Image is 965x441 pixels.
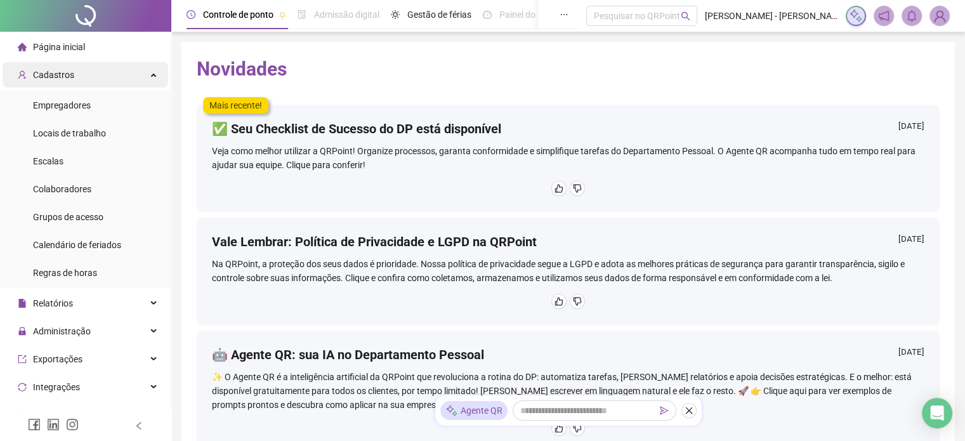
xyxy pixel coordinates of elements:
[314,10,379,20] span: Admissão digital
[18,383,27,392] span: sync
[33,410,108,420] span: Gestão de holerites
[573,424,582,433] span: dislike
[898,120,924,136] div: [DATE]
[212,233,537,251] h4: Vale Lembrar: Política de Privacidade e LGPD na QRPoint
[849,9,863,23] img: sparkle-icon.fc2bf0ac1784a2077858766a79e2daf3.svg
[555,424,563,433] span: like
[66,418,79,431] span: instagram
[898,346,924,362] div: [DATE]
[573,184,582,193] span: dislike
[930,6,949,25] img: 94661
[33,268,97,278] span: Regras de horas
[33,184,91,194] span: Colaboradores
[33,354,82,364] span: Exportações
[33,70,74,80] span: Cadastros
[560,10,568,19] span: ellipsis
[922,398,952,428] div: Open Intercom Messenger
[18,43,27,51] span: home
[203,10,273,20] span: Controle de ponto
[407,10,471,20] span: Gestão de férias
[445,404,458,418] img: sparkle-icon.fc2bf0ac1784a2077858766a79e2daf3.svg
[18,70,27,79] span: user-add
[212,370,924,412] div: ✨ O Agente QR é a inteligência artificial da QRPoint que revoluciona a rotina do DP: automatiza t...
[906,10,917,22] span: bell
[298,10,306,19] span: file-done
[33,382,80,392] span: Integrações
[573,297,582,306] span: dislike
[33,128,106,138] span: Locais de trabalho
[681,11,690,21] span: search
[33,326,91,336] span: Administração
[197,57,940,81] h2: Novidades
[279,11,286,19] span: pushpin
[28,418,41,431] span: facebook
[33,298,73,308] span: Relatórios
[391,10,400,19] span: sun
[898,233,924,249] div: [DATE]
[33,42,85,52] span: Página inicial
[18,299,27,308] span: file
[440,401,508,420] div: Agente QR
[33,156,63,166] span: Escalas
[203,97,268,114] label: Mais recente!
[212,120,501,138] h4: ✅ Seu Checklist de Sucesso do DP está disponível
[135,421,143,430] span: left
[212,144,924,172] div: Veja como melhor utilizar a QRPoint! Organize processos, garanta conformidade e simplifique taref...
[555,297,563,306] span: like
[483,10,492,19] span: dashboard
[878,10,890,22] span: notification
[18,327,27,336] span: lock
[555,184,563,193] span: like
[660,406,669,415] span: send
[705,9,838,23] span: [PERSON_NAME] - [PERSON_NAME], Construção e Comercio LTDA
[685,406,693,415] span: close
[187,10,195,19] span: clock-circle
[33,240,121,250] span: Calendário de feriados
[33,100,91,110] span: Empregadores
[18,355,27,364] span: export
[212,346,484,364] h4: 🤖 Agente QR: sua IA no Departamento Pessoal
[499,10,549,20] span: Painel do DP
[47,418,60,431] span: linkedin
[212,257,924,285] div: Na QRPoint, a proteção dos seus dados é prioridade. Nossa política de privacidade segue a LGPD e ...
[33,212,103,222] span: Grupos de acesso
